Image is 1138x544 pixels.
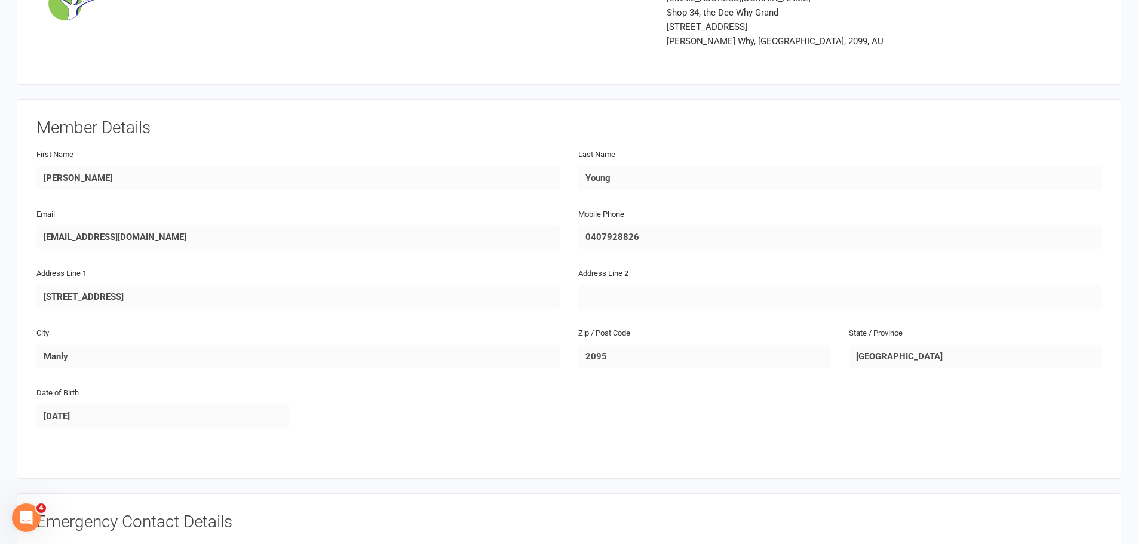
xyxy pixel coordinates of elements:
label: State / Province [849,327,903,340]
label: Address Line 1 [36,268,87,280]
iframe: Intercom live chat [12,503,41,532]
div: [STREET_ADDRESS] [667,20,1004,34]
label: Date of Birth [36,387,79,399]
h3: Member Details [36,119,1102,137]
label: City [36,327,49,340]
div: [PERSON_NAME] Why, [GEOGRAPHIC_DATA], 2099, AU [667,34,1004,48]
label: Zip / Post Code [578,327,630,340]
label: Address Line 2 [578,268,628,280]
div: Shop 34, the Dee Why Grand [667,5,1004,20]
label: First Name [36,149,73,161]
label: Last Name [578,149,615,161]
h3: Emergency Contact Details [36,513,1102,531]
label: Mobile Phone [578,208,624,221]
span: 4 [36,503,46,513]
label: Email [36,208,55,221]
